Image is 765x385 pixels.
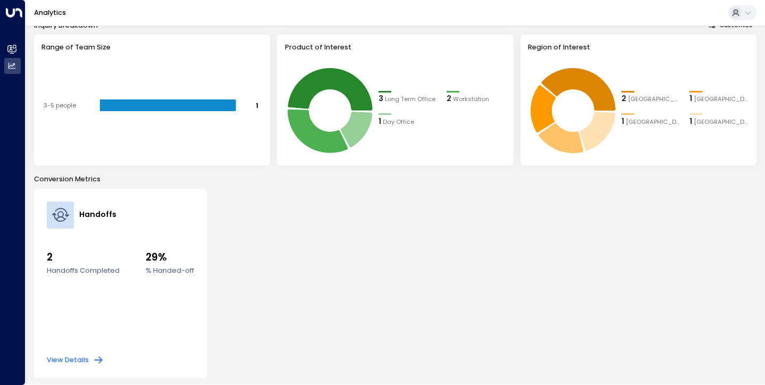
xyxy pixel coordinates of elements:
div: 2Workstation [447,93,506,105]
span: Leiden [626,118,681,127]
div: 1Leiden [621,116,681,128]
tspan: 1 [256,101,258,110]
div: 2 [447,93,451,105]
label: Handoffs Completed [47,265,120,275]
span: Madrid [694,118,749,127]
tspan: 3-5 people [44,101,76,110]
span: Barcelona [628,95,681,104]
h3: Product of Interest [285,42,506,52]
div: 1 [379,116,381,128]
h3: Range of Team Size [41,42,263,52]
div: 1Madrid [690,116,749,128]
a: Analytics [34,8,66,17]
div: 3Long Term Office [379,93,438,105]
h4: Handoffs [79,209,116,221]
div: 1 [690,116,692,128]
span: 29% [146,250,194,265]
p: Conversion Metrics [34,174,756,184]
label: % Handed-off [146,265,194,275]
div: 1 [621,116,624,128]
span: Porto [694,95,749,104]
div: 2Barcelona [621,93,681,105]
h3: Region of Interest [528,42,749,52]
div: 1Porto [690,93,749,105]
span: Day Office [383,118,414,127]
div: 3 [379,93,383,105]
div: 1 [690,93,692,105]
div: 2 [621,93,626,105]
div: 1Day Office [379,116,438,128]
span: 2 [47,250,120,265]
span: Workstation [453,95,489,104]
button: View Details [47,355,104,365]
span: Long Term Office [385,95,435,104]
